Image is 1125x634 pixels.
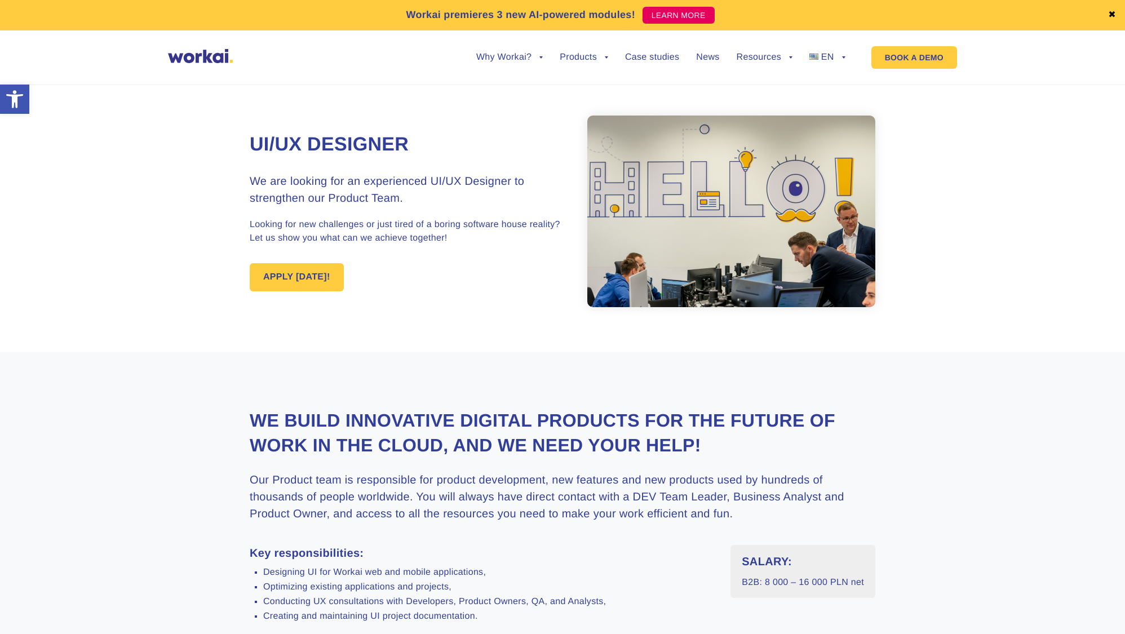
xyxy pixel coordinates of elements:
[250,218,562,245] p: Looking for new challenges or just tired of a boring software house reality? Let us show you what...
[821,52,834,62] span: EN
[250,409,875,457] h2: We build innovative digital products for the future of work in the Cloud, and we need your help!
[263,582,714,592] li: Optimizing existing applications and projects,
[406,7,635,23] p: Workai premieres 3 new AI-powered modules!
[476,53,543,62] a: Why Workai?
[625,53,679,62] a: Case studies
[263,611,714,622] li: Creating and maintaining UI project documentation.
[696,53,719,62] a: News
[742,553,864,570] h3: SALARY:
[250,132,562,158] h1: UI/UX Designer
[250,547,364,560] strong: Key responsibilities:
[871,46,957,69] a: BOOK A DEMO
[263,597,714,607] li: Conducting UX consultations with Developers, Product Owners, QA, and Analysts,
[737,53,792,62] a: Resources
[250,263,344,291] a: APPLY [DATE]!
[742,576,864,589] p: B2B: 8 000 – 16 000 PLN net
[1108,11,1116,20] a: ✖
[263,568,714,578] li: Designing UI for Workai web and mobile applications,
[560,53,608,62] a: Products
[643,7,715,24] a: LEARN MORE
[250,472,875,522] h3: Our Product team is responsible for product development, new features and new products used by hu...
[250,173,562,207] h3: We are looking for an experienced UI/UX Designer to strengthen our Product Team.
